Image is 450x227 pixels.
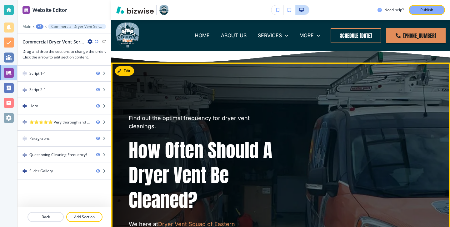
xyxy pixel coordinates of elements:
[22,88,27,92] img: Drag
[29,136,50,141] div: Paragraphs
[384,7,404,13] h3: Need help?
[115,66,134,76] button: Edit
[22,6,30,14] img: editor icon
[221,32,247,39] p: ABOUT US
[129,138,273,213] p: How Often Should A Dryer Vent Be Cleaned?
[27,212,64,222] button: Back
[17,163,111,179] div: DragSlider Gallery
[116,6,154,14] img: Bizwise Logo
[22,38,85,45] h2: Commercial Dryer Vent Services: Why Businesses Need Regular Vent Maintenance
[409,5,445,15] button: Publish
[29,87,46,93] div: Script 2-1
[17,114,111,130] div: Drag⭐⭐⭐⭐⭐ Very thorough and professional service. My technician also taught me a lot about my dry...
[159,5,168,15] img: Your Logo
[331,28,381,43] a: Schedule [DATE]
[22,49,106,60] h3: Drag and drop the sections to change the order. Click the arrow to edit section content.
[17,66,111,81] div: DragScript 1-1
[17,98,111,114] div: DragHero
[36,24,43,29] button: +1
[29,152,87,158] div: Questioning Cleaning Frequency?
[195,32,210,39] p: HOME
[129,114,273,130] p: Find out the optimal frequency for dryer vent cleanings.
[116,22,139,48] img: Dryer Vent Squad of Eastern Pennsylvania
[66,212,102,222] button: Add Section
[51,24,103,29] p: Commercial Dryer Vent Services: Why Businesses Need Regular Vent Maintenance
[28,214,63,220] p: Back
[386,28,446,43] a: [PHONE_NUMBER]
[22,120,27,124] img: Drag
[22,169,27,173] img: Drag
[29,103,38,109] div: Hero
[420,7,433,13] p: Publish
[299,32,314,39] p: MORE
[29,119,91,125] div: ⭐⭐⭐⭐⭐ Very thorough and professional service. My technician also taught me a lot about my dryer v...
[22,104,27,108] img: Drag
[29,168,53,174] div: Slider Gallery
[22,153,27,157] img: Drag
[17,82,111,98] div: DragScript 2-1
[32,6,67,14] h2: Website Editor
[67,214,102,220] p: Add Section
[22,136,27,141] img: Drag
[17,147,111,163] div: DragQuestioning Cleaning Frequency?
[22,24,31,29] button: Main
[258,32,282,39] p: SERVICES
[22,71,27,76] img: Drag
[17,131,111,146] div: DragParagraphs
[48,24,106,29] button: Commercial Dryer Vent Services: Why Businesses Need Regular Vent Maintenance
[29,71,46,76] div: Script 1-1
